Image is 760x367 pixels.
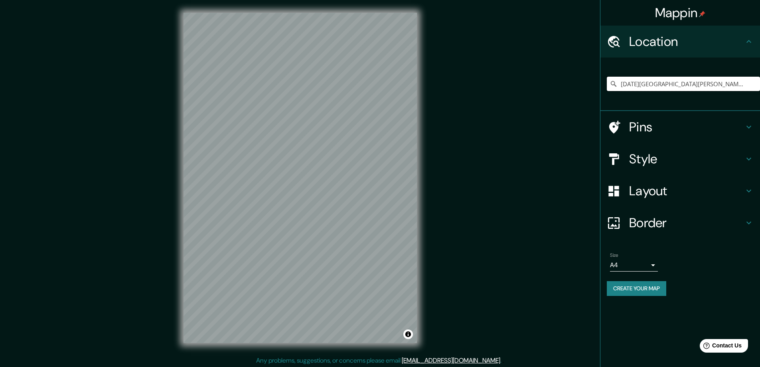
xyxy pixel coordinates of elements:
h4: Style [629,151,744,167]
div: . [501,356,503,365]
iframe: Help widget launcher [689,336,751,358]
h4: Mappin [655,5,706,21]
h4: Pins [629,119,744,135]
h4: Location [629,34,744,50]
input: Pick your city or area [607,77,760,91]
div: Pins [600,111,760,143]
label: Size [610,252,618,259]
div: Location [600,26,760,58]
div: Border [600,207,760,239]
div: . [503,356,504,365]
h4: Border [629,215,744,231]
canvas: Map [184,13,417,343]
img: pin-icon.png [699,11,705,17]
button: Toggle attribution [403,329,413,339]
div: Style [600,143,760,175]
h4: Layout [629,183,744,199]
button: Create your map [607,281,666,296]
a: [EMAIL_ADDRESS][DOMAIN_NAME] [402,356,500,365]
p: Any problems, suggestions, or concerns please email . [256,356,501,365]
div: Layout [600,175,760,207]
div: A4 [610,259,658,272]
